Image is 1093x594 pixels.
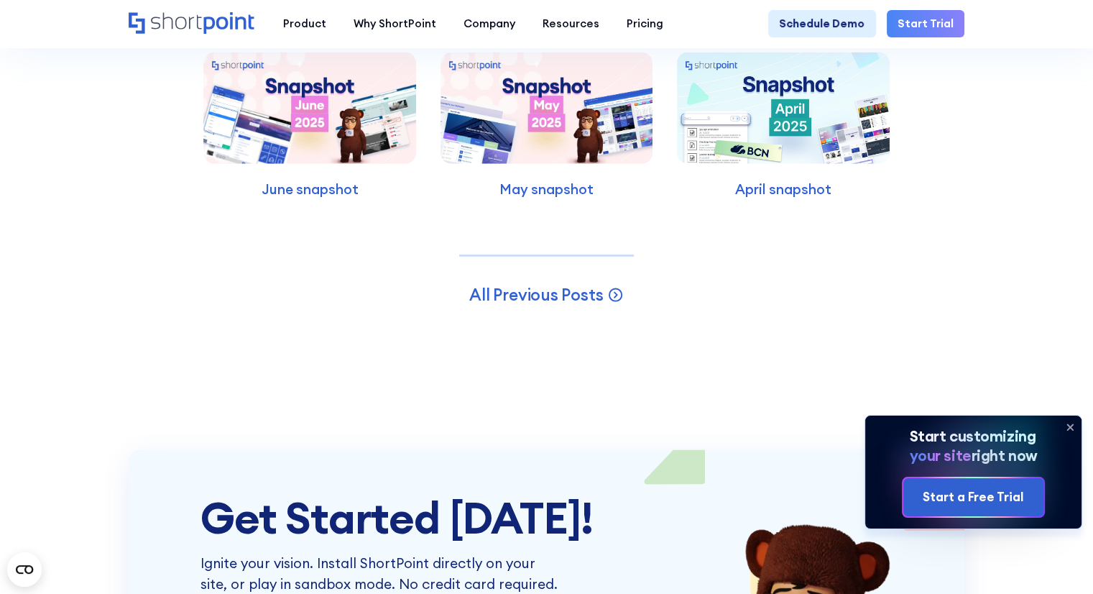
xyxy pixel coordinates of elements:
a: Start Trial [887,10,964,37]
p: June snapshot [203,179,415,200]
a: May snapshot [433,31,659,200]
a: June snapshot [197,31,423,200]
div: Resources [543,16,599,32]
p: May snapshot [441,179,652,200]
button: Open CMP widget [7,552,42,587]
a: Company [450,10,529,37]
div: Why ShortPoint [354,16,436,32]
div: Pricing [627,16,663,32]
a: Home [129,12,256,36]
a: Pricing [613,10,677,37]
div: Start a Free Trial [923,488,1024,507]
a: Resources [529,10,613,37]
a: Why ShortPoint [340,10,450,37]
p: Ignite your vision. Install ShortPoint directly on your site, or play in sandbox mode. No credit ... [200,553,563,594]
div: Product [283,16,326,32]
a: April snapshot [670,31,896,199]
div: Get Started [DATE]! [200,494,893,542]
span: All Previous Posts [469,284,603,305]
a: Start a Free Trial [903,478,1044,516]
iframe: Chat Widget [1021,525,1093,594]
a: All Previous Posts [469,284,623,306]
div: Company [464,16,515,32]
p: April snapshot [677,179,889,200]
a: Product [269,10,340,37]
a: Schedule Demo [768,10,875,37]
